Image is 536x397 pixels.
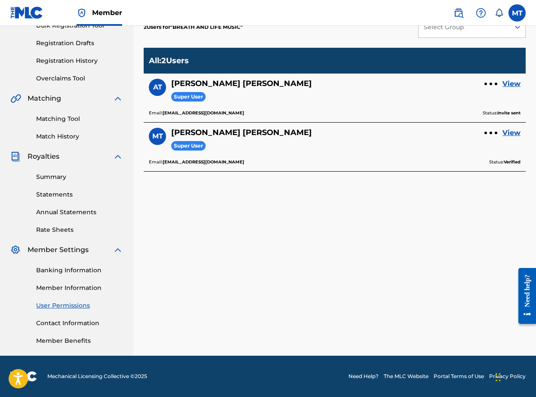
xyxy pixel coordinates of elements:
[384,372,428,380] a: The MLC Website
[495,9,503,17] div: Notifications
[152,131,163,142] span: MT
[10,371,37,382] img: logo
[508,4,526,22] div: User Menu
[476,8,486,18] img: help
[36,283,123,292] a: Member Information
[153,82,162,92] span: AT
[10,245,21,255] img: Member Settings
[171,79,312,89] h5: Anthony M Thompson
[36,74,123,83] a: Overclaims Tool
[36,56,123,65] a: Registration History
[28,245,89,255] span: Member Settings
[36,266,123,275] a: Banking Information
[36,39,123,48] a: Registration Drafts
[113,93,123,104] img: expand
[36,319,123,328] a: Contact Information
[36,190,123,199] a: Statements
[171,92,206,102] span: Super User
[493,356,536,397] iframe: Chat Widget
[113,245,123,255] img: expand
[28,151,59,162] span: Royalties
[113,151,123,162] img: expand
[36,301,123,310] a: User Permissions
[453,8,464,18] img: search
[36,172,123,182] a: Summary
[450,4,467,22] a: Public Search
[171,128,312,138] h5: Melanie Thompson
[10,6,43,19] img: MLC Logo
[47,372,147,380] span: Mechanical Licensing Collective © 2025
[171,141,206,151] span: Super User
[28,93,61,104] span: Matching
[36,336,123,345] a: Member Benefits
[36,225,123,234] a: Rate Sheets
[502,128,521,138] a: View
[149,109,244,117] p: Email:
[36,132,123,141] a: Match History
[10,151,21,162] img: Royalties
[497,110,521,116] b: Invite sent
[92,8,122,18] span: Member
[149,158,244,166] p: Email:
[163,110,244,116] b: [EMAIL_ADDRESS][DOMAIN_NAME]
[472,4,490,22] div: Help
[348,372,379,380] a: Need Help?
[512,261,536,332] iframe: Resource Center
[489,158,521,166] p: Status:
[170,24,243,30] span: BREATH AND LIFE MUSIC
[504,159,521,165] b: Verified
[36,208,123,217] a: Annual Statements
[163,159,244,165] b: [EMAIL_ADDRESS][DOMAIN_NAME]
[434,372,484,380] a: Portal Terms of Use
[424,23,504,32] div: Select Group
[77,8,87,18] img: Top Rightsholder
[489,372,526,380] a: Privacy Policy
[502,79,521,89] a: View
[144,24,170,30] span: 2 Users for
[36,114,123,123] a: Matching Tool
[496,364,501,390] div: Drag
[149,56,189,65] p: All : 2 Users
[483,109,521,117] p: Status:
[10,93,21,104] img: Matching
